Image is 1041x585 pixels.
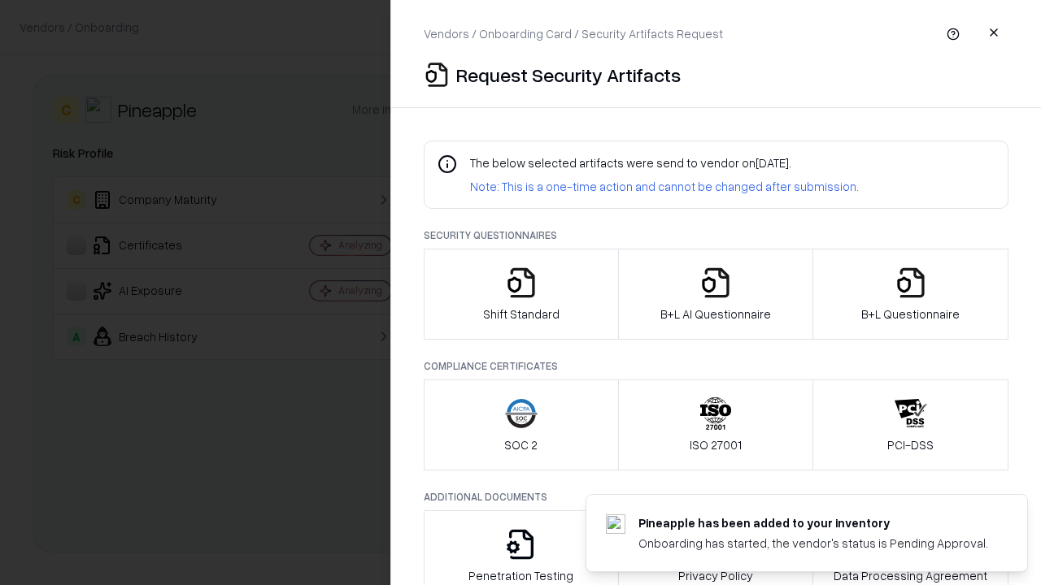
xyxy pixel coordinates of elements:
p: Note: This is a one-time action and cannot be changed after submission. [470,178,859,195]
p: The below selected artifacts were send to vendor on [DATE] . [470,154,859,171]
button: B+L Questionnaire [812,249,1008,340]
img: pineappleenergy.com [606,514,625,534]
p: PCI-DSS [887,436,934,453]
p: SOC 2 [504,436,538,453]
div: Pineapple has been added to your inventory [638,514,988,531]
p: Shift Standard [483,305,560,323]
button: PCI-DSS [812,379,1008,470]
p: Privacy Policy [678,567,753,584]
p: Vendors / Onboarding Card / Security Artifacts Request [424,25,723,42]
p: Data Processing Agreement [834,567,987,584]
p: Security Questionnaires [424,228,1008,242]
p: Additional Documents [424,490,1008,504]
button: ISO 27001 [618,379,814,470]
div: Onboarding has started, the vendor's status is Pending Approval. [638,535,988,552]
p: B+L Questionnaire [861,305,960,323]
p: B+L AI Questionnaire [660,305,771,323]
p: ISO 27001 [690,436,742,453]
p: Penetration Testing [468,567,573,584]
button: Shift Standard [424,249,619,340]
p: Compliance Certificates [424,359,1008,373]
p: Request Security Artifacts [456,62,681,88]
button: SOC 2 [424,379,619,470]
button: B+L AI Questionnaire [618,249,814,340]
